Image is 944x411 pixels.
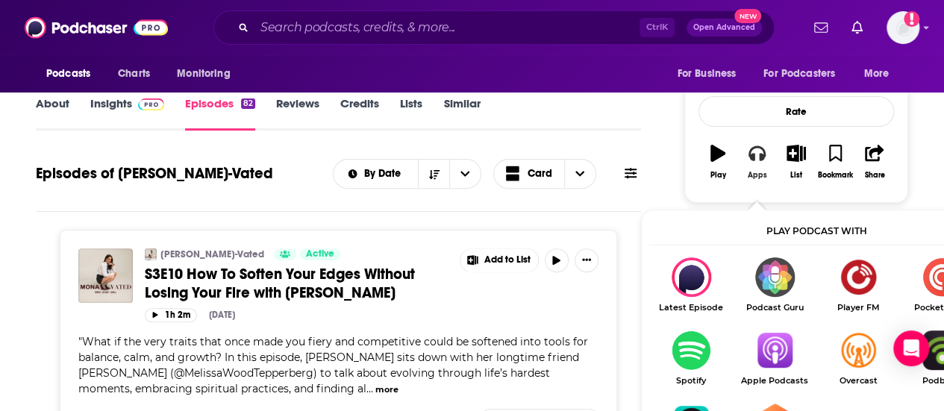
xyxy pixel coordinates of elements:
button: 1h 2m [145,308,197,322]
button: Choose View [493,159,596,189]
span: Podcast Guru [733,303,816,313]
div: [DATE] [209,310,235,320]
a: Active [300,248,340,260]
img: Podchaser Pro [138,98,164,110]
a: Reviews [276,96,319,131]
button: Apps [737,135,776,189]
button: Show More Button [460,248,538,272]
img: Podchaser - Follow, Share and Rate Podcasts [25,13,168,42]
a: Podcast GuruPodcast Guru [733,257,816,313]
div: 82 [241,98,255,109]
span: Overcast [816,376,900,386]
button: Show More Button [575,248,598,272]
span: Spotify [649,376,733,386]
div: Share [864,171,884,180]
button: Share [855,135,894,189]
span: S3E10 How To Soften Your Edges Without Losing Your Fire with [PERSON_NAME] [145,265,415,302]
button: open menu [854,60,908,88]
span: More [864,63,890,84]
span: Ctrl K [640,18,675,37]
span: New [734,9,761,23]
button: open menu [449,160,481,188]
span: Open Advanced [693,24,755,31]
a: [PERSON_NAME]-Vated [160,248,264,260]
a: Show notifications dropdown [845,15,869,40]
span: Active [306,247,334,262]
button: more [375,383,398,396]
span: For Business [677,63,736,84]
a: Credits [340,96,379,131]
span: Monitoring [177,63,230,84]
h2: Choose List sort [333,159,481,189]
img: S3E10 How To Soften Your Edges Without Losing Your Fire with Melissa Wood [78,248,133,303]
span: Add to List [484,254,531,266]
h1: Episodes of [PERSON_NAME]-Vated [36,164,273,183]
a: Lists [400,96,422,131]
div: Open Intercom Messenger [893,330,929,366]
div: Mona-Vated on Latest Episode [649,257,733,313]
button: open menu [166,60,249,88]
span: For Podcasters [763,63,835,84]
span: Podcasts [46,63,90,84]
button: Sort Direction [418,160,449,188]
a: Charts [108,60,159,88]
button: open menu [334,169,418,179]
span: Logged in as Ashley_Beenen [887,11,919,44]
span: What if the very traits that once made you fiery and competitive could be softened into tools for... [78,335,588,395]
a: SpotifySpotify [649,330,733,386]
a: Apple PodcastsApple Podcasts [733,330,816,386]
button: open menu [666,60,754,88]
button: Open AdvancedNew [687,19,762,37]
img: User Profile [887,11,919,44]
a: About [36,96,69,131]
a: Similar [443,96,480,131]
div: Play [710,171,726,180]
button: List [777,135,816,189]
input: Search podcasts, credits, & more... [254,16,640,40]
svg: Add a profile image [904,11,919,27]
div: Bookmark [818,171,853,180]
button: open menu [36,60,110,88]
button: Show profile menu [887,11,919,44]
span: " [78,335,588,395]
div: Search podcasts, credits, & more... [213,10,775,45]
span: ... [366,382,373,395]
div: Apps [748,171,767,180]
a: Show notifications dropdown [808,15,834,40]
div: List [790,171,802,180]
span: By Date [364,169,406,179]
button: Play [698,135,737,189]
a: Episodes82 [185,96,255,131]
a: Player FMPlayer FM [816,257,900,313]
a: S3E10 How To Soften Your Edges Without Losing Your Fire with [PERSON_NAME] [145,265,449,302]
span: Player FM [816,303,900,313]
a: InsightsPodchaser Pro [90,96,164,131]
span: Apple Podcasts [733,376,816,386]
span: Charts [118,63,150,84]
div: Rate [698,96,894,127]
button: open menu [754,60,857,88]
button: Bookmark [816,135,854,189]
img: Mona-Vated [145,248,157,260]
span: Latest Episode [649,303,733,313]
span: Card [528,169,552,179]
a: OvercastOvercast [816,330,900,386]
